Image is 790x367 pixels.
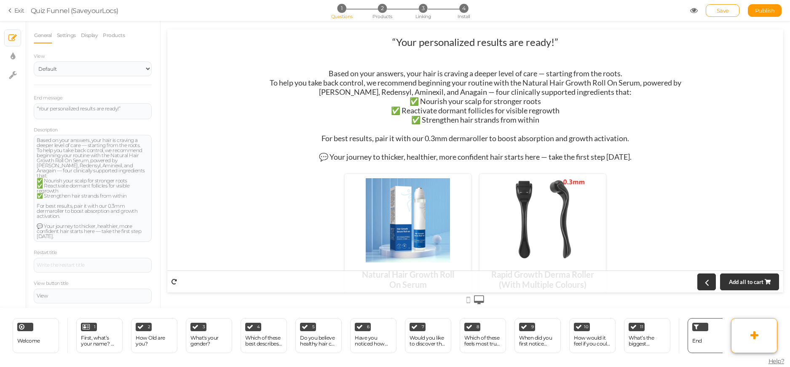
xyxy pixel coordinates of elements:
[372,13,392,19] span: Products
[403,4,442,13] li: 3 Linking
[136,335,173,347] div: How Old are you?
[367,325,370,329] span: 6
[186,318,232,353] div: 3 What's your gender?
[34,53,45,59] span: View
[460,318,506,353] div: 8 Which of these feels most true for you right now?
[245,335,282,347] div: Which of these best describes your current lifestyle?
[350,318,396,353] div: 6 Have you noticed how even small changes in your hair can affect your confidence?
[574,335,611,347] div: How would it feel if you could look in the mirror and not worry about your hair?
[444,4,483,13] li: 4 Install
[418,4,427,13] span: 3
[706,4,739,17] div: Save
[300,335,337,347] div: Do you believe healthy hair can change the way you feel about yourself?
[94,325,96,329] span: 1
[415,13,431,19] span: Linking
[624,318,670,353] div: 11 What’s the biggest frustration with your hair journey so far?
[76,318,123,353] div: 1 First, what’s your name? 👋 (So we can personalize your results!
[34,127,58,133] label: Description
[692,338,702,344] span: End
[458,13,470,19] span: Install
[56,27,76,43] a: Settings
[459,4,468,13] span: 4
[34,281,69,287] label: View button title
[37,224,149,239] div: 💬 Your journey to thicker, healthier, more confident hair starts here — take the first step [DATE].
[13,318,59,353] div: Welcome
[363,4,402,13] li: 2 Products
[378,4,387,13] span: 2
[331,13,352,19] span: Questions
[312,325,315,329] span: 5
[688,318,734,353] div: End
[769,357,785,365] span: Help?
[755,7,775,14] span: Publish
[405,318,451,353] div: 7 Would you like to discover the biggest reason why hair often struggles to stay strong and full?
[31,5,118,16] div: Quiz Funnel (SaveyourLocs)
[717,7,729,14] span: Save
[322,4,361,13] li: 1 Questions
[80,27,99,43] a: Display
[241,318,287,353] div: 4 Which of these best describes your current lifestyle?
[629,335,666,347] div: What’s the biggest frustration with your hair journey so far?
[514,318,561,353] div: 9 When did you first notice thinning?
[337,4,346,13] span: 1
[477,325,479,329] span: 8
[190,335,228,347] div: What's your gender?
[640,325,643,329] span: 11
[257,325,260,329] span: 4
[203,325,205,329] span: 3
[8,6,24,15] a: Exit
[531,325,534,329] span: 9
[519,335,556,347] div: When did you first notice thinning?
[102,27,125,43] a: Products
[422,325,424,329] span: 7
[34,27,52,43] a: General
[569,318,616,353] div: 10 How would it feel if you could look in the mirror and not worry about your hair?
[464,335,501,347] div: Which of these feels most true for you right now?
[295,318,342,353] div: 5 Do you believe healthy hair can change the way you feel about yourself?
[410,335,447,347] div: Would you like to discover the biggest reason why hair often struggles to stay strong and full?
[34,95,63,101] label: End message
[131,318,177,353] div: 2 How Old are you?
[37,106,149,116] div: “Your personalized results are ready!”
[37,293,149,298] div: View
[584,325,588,329] span: 10
[37,138,149,219] div: Based on your answers, your hair is craving a deeper level of care — starting from the roots. To ...
[17,338,40,344] span: Welcome
[562,249,596,256] strong: Add all to cart
[148,325,150,329] span: 2
[355,335,392,347] div: Have you noticed how even small changes in your hair can affect your confidence?
[81,335,118,347] div: First, what’s your name? 👋 (So we can personalize your results!
[34,250,57,256] label: Restart title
